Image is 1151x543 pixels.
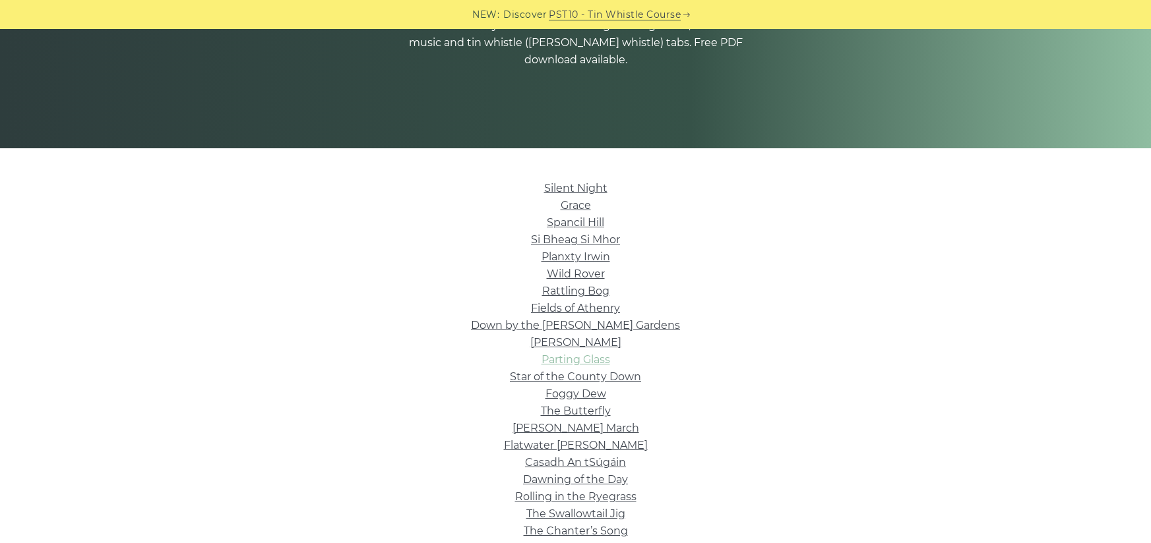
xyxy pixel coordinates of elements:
[503,7,547,22] span: Discover
[542,250,610,263] a: Planxty Irwin
[545,387,606,400] a: Foggy Dew
[504,439,648,451] a: Flatwater [PERSON_NAME]
[472,7,499,22] span: NEW:
[541,405,611,417] a: The Butterfly
[542,285,609,297] a: Rattling Bog
[547,268,605,280] a: Wild Rover
[513,422,639,434] a: [PERSON_NAME] March
[471,319,680,331] a: Down by the [PERSON_NAME] Gardens
[544,182,607,194] a: Silent Night
[523,473,628,486] a: Dawning of the Day
[398,17,754,69] p: A selection of easy Irish tin whistle songs for beginners, with sheet music and tin whistle ([PER...
[542,353,610,366] a: Parting Glass
[547,216,604,229] a: Spancil Hill
[549,7,681,22] a: PST10 - Tin Whistle Course
[561,199,591,212] a: Grace
[510,370,641,383] a: Star of the County Down
[531,233,620,246] a: Si­ Bheag Si­ Mhor
[530,336,621,349] a: [PERSON_NAME]
[525,456,626,469] a: Casadh An tSúgáin
[531,302,620,314] a: Fields of Athenry
[524,525,628,537] a: The Chanter’s Song
[515,490,637,503] a: Rolling in the Ryegrass
[526,507,625,520] a: The Swallowtail Jig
